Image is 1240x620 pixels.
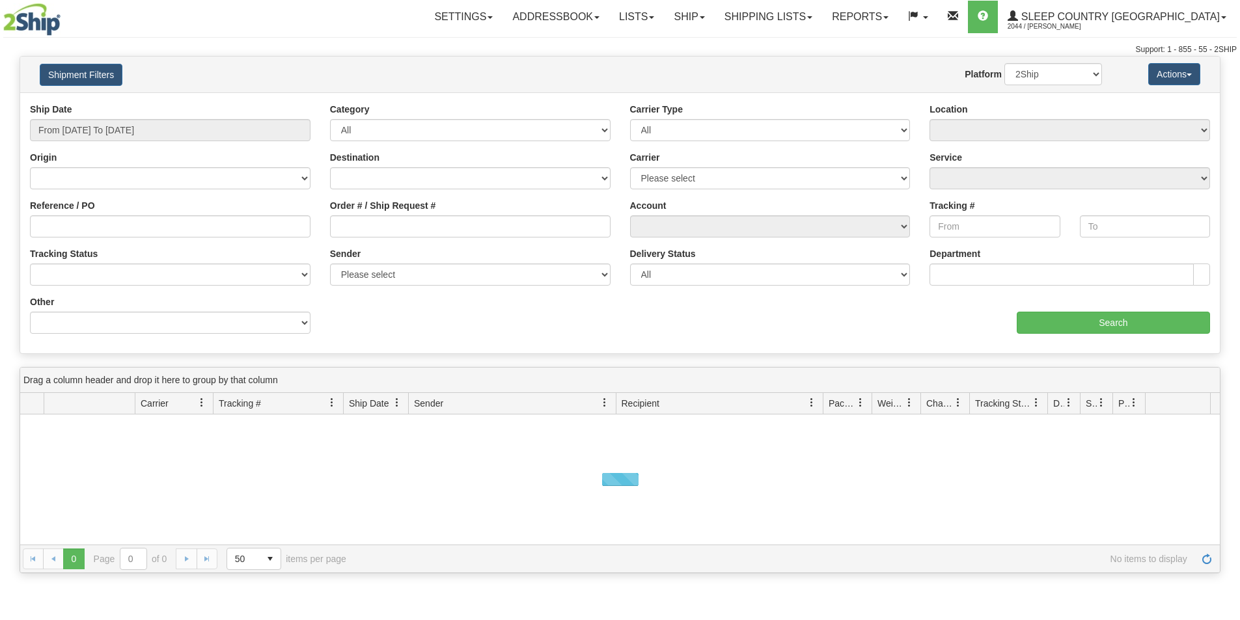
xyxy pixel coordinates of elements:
[594,392,616,414] a: Sender filter column settings
[321,392,343,414] a: Tracking # filter column settings
[349,397,389,410] span: Ship Date
[1008,20,1105,33] span: 2044 / [PERSON_NAME]
[1123,392,1145,414] a: Pickup Status filter column settings
[386,392,408,414] a: Ship Date filter column settings
[330,247,361,260] label: Sender
[1018,11,1220,22] span: Sleep Country [GEOGRAPHIC_DATA]
[20,368,1220,393] div: grid grouping header
[3,44,1237,55] div: Support: 1 - 855 - 55 - 2SHIP
[330,199,436,212] label: Order # / Ship Request #
[930,247,980,260] label: Department
[926,397,954,410] span: Charge
[1086,397,1097,410] span: Shipment Issues
[424,1,503,33] a: Settings
[260,548,281,569] span: select
[30,295,54,308] label: Other
[330,151,379,164] label: Destination
[630,103,683,116] label: Carrier Type
[1058,392,1080,414] a: Delivery Status filter column settings
[365,554,1187,564] span: No items to display
[219,397,261,410] span: Tracking #
[30,247,98,260] label: Tracking Status
[1196,548,1217,569] a: Refresh
[30,103,72,116] label: Ship Date
[30,151,57,164] label: Origin
[622,397,659,410] span: Recipient
[94,548,167,570] span: Page of 0
[3,3,61,36] img: logo2044.jpg
[630,247,696,260] label: Delivery Status
[664,1,714,33] a: Ship
[235,552,252,565] span: 50
[1053,397,1064,410] span: Delivery Status
[630,199,667,212] label: Account
[414,397,443,410] span: Sender
[191,392,213,414] a: Carrier filter column settings
[630,151,660,164] label: Carrier
[1025,392,1047,414] a: Tracking Status filter column settings
[1118,397,1129,410] span: Pickup Status
[141,397,169,410] span: Carrier
[1017,312,1210,334] input: Search
[930,215,1060,237] input: From
[227,548,281,570] span: Page sizes drop down
[1090,392,1112,414] a: Shipment Issues filter column settings
[898,392,920,414] a: Weight filter column settings
[227,548,346,570] span: items per page
[503,1,609,33] a: Addressbook
[975,397,1032,410] span: Tracking Status
[930,103,967,116] label: Location
[40,64,122,86] button: Shipment Filters
[930,151,962,164] label: Service
[715,1,822,33] a: Shipping lists
[30,199,95,212] label: Reference / PO
[877,397,905,410] span: Weight
[965,68,1002,81] label: Platform
[930,199,974,212] label: Tracking #
[822,1,898,33] a: Reports
[1148,63,1200,85] button: Actions
[63,548,84,569] span: Page 0
[1080,215,1210,237] input: To
[801,392,823,414] a: Recipient filter column settings
[849,392,872,414] a: Packages filter column settings
[829,397,856,410] span: Packages
[998,1,1236,33] a: Sleep Country [GEOGRAPHIC_DATA] 2044 / [PERSON_NAME]
[330,103,370,116] label: Category
[1210,243,1239,376] iframe: chat widget
[947,392,969,414] a: Charge filter column settings
[609,1,664,33] a: Lists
